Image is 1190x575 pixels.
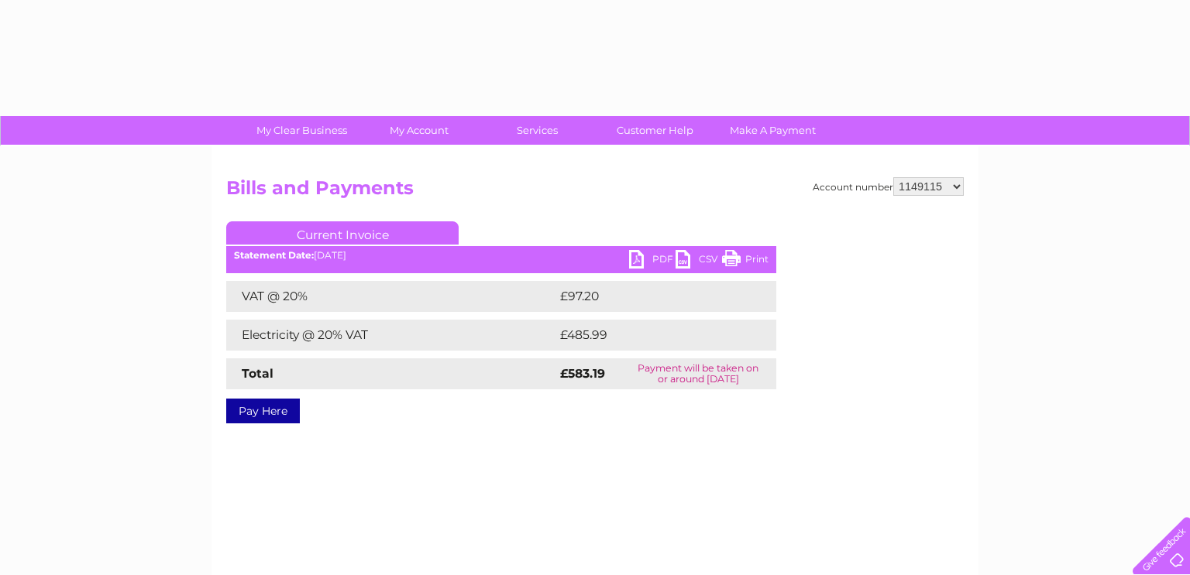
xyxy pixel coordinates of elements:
[356,116,483,145] a: My Account
[560,366,605,381] strong: £583.19
[226,320,556,351] td: Electricity @ 20% VAT
[556,281,745,312] td: £97.20
[722,250,769,272] a: Print
[556,320,749,351] td: £485.99
[813,177,964,196] div: Account number
[676,250,722,272] a: CSV
[242,366,273,381] strong: Total
[226,221,459,245] a: Current Invoice
[226,250,776,261] div: [DATE]
[226,177,964,207] h2: Bills and Payments
[629,250,676,272] a: PDF
[709,116,837,145] a: Make A Payment
[234,249,314,261] b: Statement Date:
[621,358,776,389] td: Payment will be taken on or around [DATE]
[226,399,300,423] a: Pay Here
[473,116,601,145] a: Services
[591,116,719,145] a: Customer Help
[226,281,556,312] td: VAT @ 20%
[238,116,366,145] a: My Clear Business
